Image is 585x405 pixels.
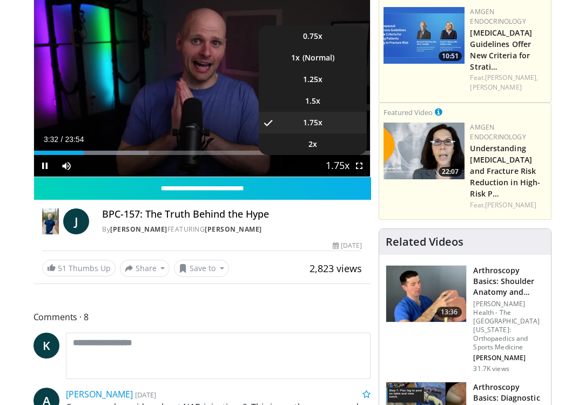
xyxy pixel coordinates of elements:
a: [MEDICAL_DATA] Guidelines Offer New Criteria for Strati… [470,28,532,72]
p: [PERSON_NAME] [473,354,544,362]
span: 1.5x [305,96,320,106]
span: 1.75x [303,117,322,128]
a: J [63,208,89,234]
span: 13:36 [436,307,462,318]
img: 7b525459-078d-43af-84f9-5c25155c8fbb.png.150x105_q85_crop-smart_upscale.jpg [384,7,465,64]
small: [DATE] [135,390,156,400]
span: 0.75x [303,31,322,42]
div: [DATE] [333,241,362,251]
div: Progress Bar [34,151,371,155]
img: 9534a039-0eaa-4167-96cf-d5be049a70d8.150x105_q85_crop-smart_upscale.jpg [386,266,466,322]
a: [PERSON_NAME] [205,225,262,234]
span: 2x [308,139,317,150]
span: 23:54 [65,135,84,144]
p: [PERSON_NAME] Health - The [GEOGRAPHIC_DATA][US_STATE]: Orthopaedics and Sports Medicine [473,300,544,352]
a: [PERSON_NAME] [485,200,536,210]
span: 22:07 [439,167,462,177]
span: 10:51 [439,51,462,61]
a: [PERSON_NAME] [110,225,167,234]
a: Amgen Endocrinology [470,123,526,141]
div: Feat. [470,73,547,92]
button: Fullscreen [348,155,370,177]
a: [PERSON_NAME] [66,388,133,400]
a: 51 Thumbs Up [42,260,116,276]
a: Amgen Endocrinology [470,7,526,26]
img: c9a25db3-4db0-49e1-a46f-17b5c91d58a1.png.150x105_q85_crop-smart_upscale.png [384,123,465,179]
a: 10:51 [384,7,465,64]
a: 22:07 [384,123,465,179]
button: Save to [174,260,229,277]
button: Pause [34,155,56,177]
a: K [33,333,59,359]
button: Playback Rate [327,155,348,177]
span: 2,823 views [310,262,362,275]
h4: BPC-157: The Truth Behind the Hype [102,208,362,220]
a: [PERSON_NAME] [470,83,521,92]
p: 31.7K views [473,364,509,373]
span: 3:32 [44,135,58,144]
a: 13:36 Arthroscopy Basics: Shoulder Anatomy and Portals [PERSON_NAME] Health - The [GEOGRAPHIC_DAT... [386,265,544,373]
span: 1.25x [303,74,322,85]
a: [PERSON_NAME], [485,73,538,82]
a: Understanding [MEDICAL_DATA] and Fracture Risk Reduction in High-Risk P… [470,143,540,199]
div: By FEATURING [102,225,362,234]
img: Dr. Jordan Rennicke [42,208,59,234]
h3: Arthroscopy Basics: Shoulder Anatomy and Portals [473,265,544,298]
span: / [61,135,63,144]
small: Featured Video [384,107,433,117]
span: 51 [58,263,66,273]
span: 1x [291,52,300,63]
button: Mute [56,155,77,177]
span: Comments 8 [33,310,371,324]
div: Feat. [470,200,547,210]
h4: Related Videos [386,235,463,248]
button: Share [120,260,170,277]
